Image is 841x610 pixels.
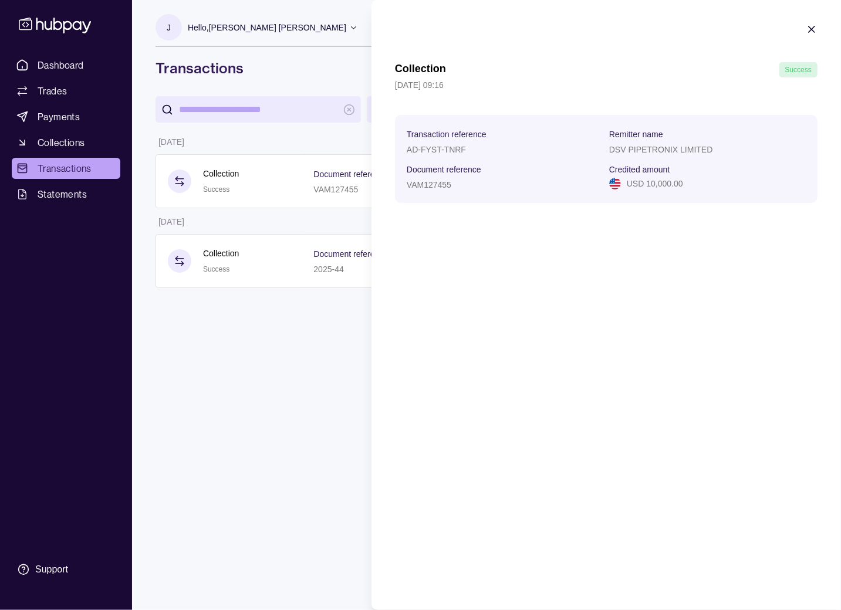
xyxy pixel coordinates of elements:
img: us [609,178,621,189]
p: Credited amount [609,165,670,174]
p: Remitter name [609,130,663,139]
h1: Collection [395,62,446,77]
p: [DATE] 09:16 [395,79,818,91]
p: Document reference [407,165,481,174]
span: Success [785,66,812,74]
p: USD 10,000.00 [627,177,683,190]
p: Transaction reference [407,130,487,139]
p: DSV PIPETRONIX LIMITED [609,145,713,154]
p: VAM127455 [407,180,451,189]
p: AD-FYST-TNRF [407,145,466,154]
